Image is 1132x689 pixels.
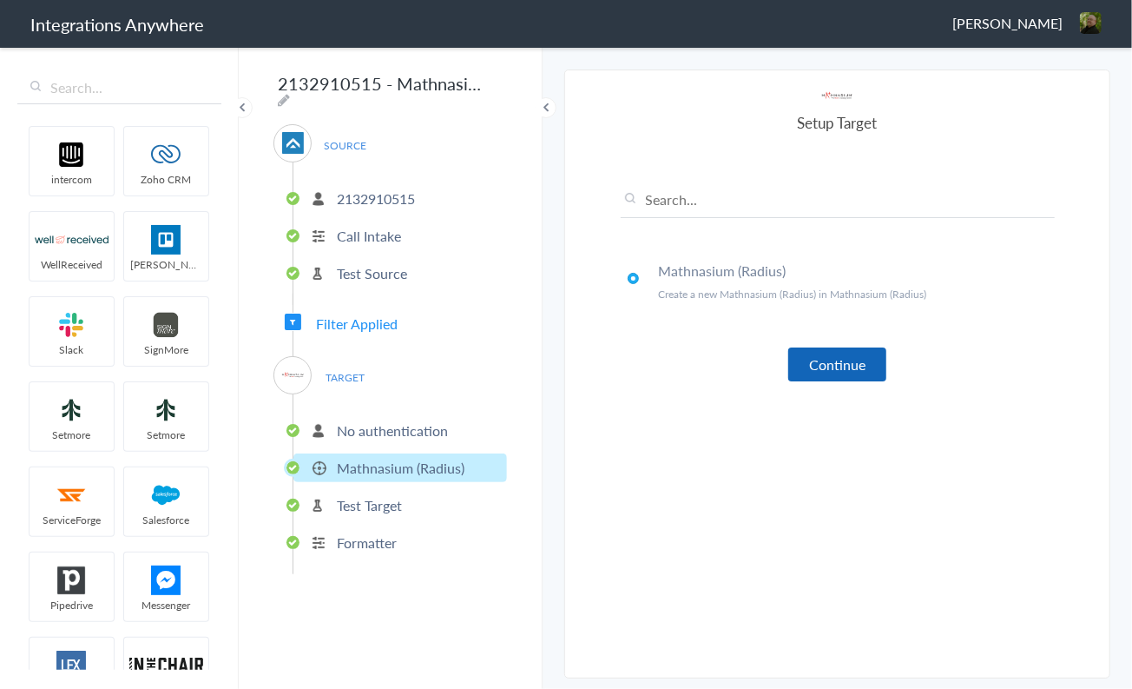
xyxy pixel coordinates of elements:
img: inch-logo.svg [129,651,203,680]
img: pipedrive.png [35,566,109,595]
span: Pipedrive [30,598,114,613]
img: zoho-logo.svg [129,140,203,169]
img: lex-app-logo.svg [35,651,109,680]
img: af-app-logo.svg [282,132,304,154]
h4: Mathnasium (Radius) [659,261,1055,281]
img: trello.png [129,225,203,255]
span: WellReceived [30,257,114,272]
p: Mathnasium (Radius) [337,458,464,478]
h4: Setup Target [621,112,1055,133]
img: wr-logo.svg [35,225,109,255]
span: SignMore [124,342,208,357]
span: Setmore [30,427,114,442]
span: Filter Applied [316,314,398,334]
span: TARGET [313,366,378,389]
p: No authentication [337,421,448,441]
p: Test Target [337,495,402,515]
span: ServiceForge [30,513,114,527]
span: Slack [30,342,114,357]
img: mathnas.jpeg [822,88,852,103]
img: slack-logo.svg [35,310,109,340]
p: Formatter [337,533,397,553]
img: setmoreNew.jpg [129,395,203,425]
h1: Integrations Anywhere [30,12,204,36]
span: Messenger [124,598,208,613]
img: serviceforge-icon.png [35,480,109,510]
img: setmoreNew.jpg [35,395,109,425]
span: Setmore [124,427,208,442]
p: 2132910515 [337,189,415,209]
input: Search... [17,71,221,104]
p: Create a new Mathnasium (Radius) in Mathnasium (Radius) [659,287,1055,301]
p: Call Intake [337,226,401,246]
p: Test Source [337,263,407,283]
img: signmore-logo.png [129,310,203,340]
img: FBM.png [129,566,203,595]
img: intercom-logo.svg [35,140,109,169]
img: e342a663-7b1d-4387-b497-4ed88548d0b3.jpeg [1080,12,1102,34]
span: intercom [30,172,114,187]
span: Zoho CRM [124,172,208,187]
input: Search... [621,189,1055,218]
span: Salesforce [124,513,208,527]
img: salesforce-logo.svg [129,480,203,510]
span: [PERSON_NAME] [952,13,1063,33]
img: mathnas.jpeg [282,364,304,386]
span: [PERSON_NAME] [124,257,208,272]
span: SOURCE [313,134,378,157]
button: Continue [788,348,886,381]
